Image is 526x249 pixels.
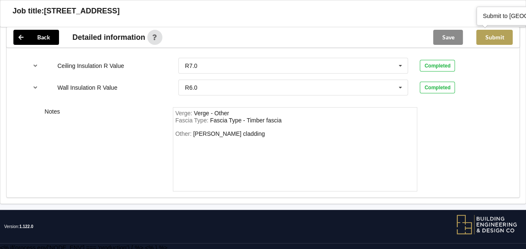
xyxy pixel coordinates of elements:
div: Completed [420,60,455,72]
div: Other [193,130,265,137]
span: Detailed information [72,34,145,41]
span: 1.122.0 [19,224,33,229]
h3: Job title: [13,6,44,16]
img: BEDC logo [456,214,518,235]
span: Fascia Type : [175,117,210,124]
div: Notes [39,107,167,192]
form: notes-field [173,107,418,192]
div: Verge [194,110,229,117]
div: R7.0 [185,63,198,69]
span: Verge : [175,110,194,117]
span: Version: [4,210,33,244]
button: reference-toggle [27,80,44,95]
span: Other: [175,130,193,137]
div: Completed [420,82,455,93]
button: reference-toggle [27,58,44,73]
h3: [STREET_ADDRESS] [44,6,120,16]
div: R6.0 [185,85,198,91]
button: Submit [476,30,513,45]
button: Back [13,30,59,45]
label: Ceiling Insulation R Value [57,62,124,69]
div: FasciaType [210,117,282,124]
label: Wall Insulation R Value [57,84,117,91]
